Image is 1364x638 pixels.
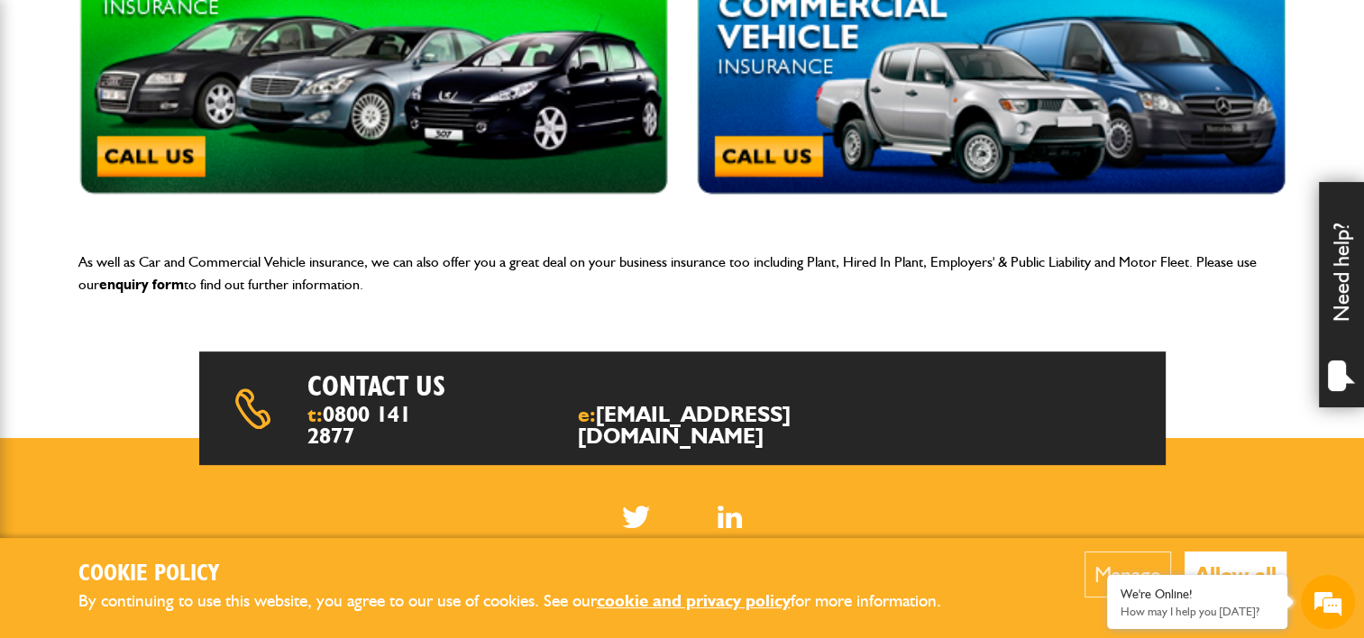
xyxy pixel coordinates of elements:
[718,506,742,528] a: LinkedIn
[23,167,329,206] input: Enter your last name
[78,588,971,615] p: By continuing to use this website, you agree to our use of cookies. See our for more information.
[78,251,1286,296] p: As well as Car and Commercial Vehicle insurance, we can also offer you a great deal on your busin...
[31,100,76,125] img: d_20077148190_company_1631870298795_20077148190
[1319,182,1364,407] div: Need help?
[23,326,329,485] textarea: Type your message and hit 'Enter'
[23,220,329,260] input: Enter your email address
[1121,587,1274,602] div: We're Online!
[718,506,742,528] img: Linked In
[622,506,650,528] img: Twitter
[23,273,329,313] input: Enter your phone number
[307,404,426,447] span: t:
[578,401,791,449] a: [EMAIL_ADDRESS][DOMAIN_NAME]
[245,500,327,524] em: Start Chat
[296,9,339,52] div: Minimize live chat window
[99,276,184,293] a: enquiry form
[1121,605,1274,618] p: How may I help you today?
[307,401,411,449] a: 0800 141 2877
[1185,551,1286,597] button: Allow all
[578,404,881,447] span: e:
[597,590,791,611] a: cookie and privacy policy
[78,561,971,588] h2: Cookie Policy
[1085,551,1171,597] button: Manage
[94,101,303,124] div: Chat with us now
[307,369,730,404] h2: Contact us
